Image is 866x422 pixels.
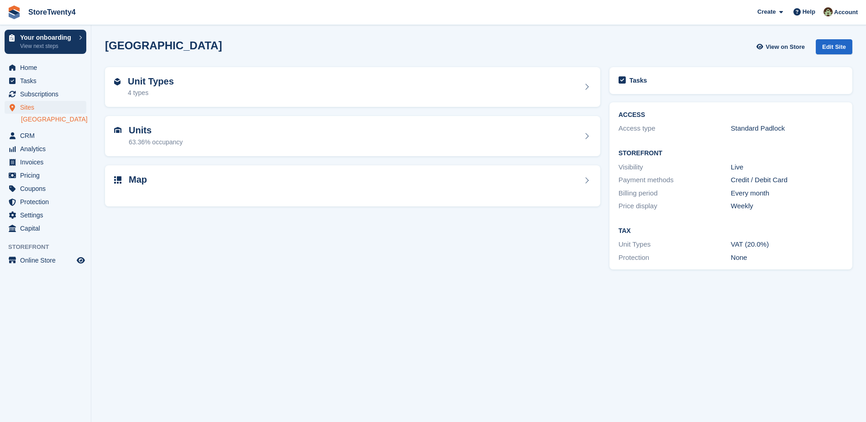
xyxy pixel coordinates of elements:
a: Unit Types 4 types [105,67,600,107]
img: Lee Hanlon [824,7,833,16]
a: menu [5,74,86,87]
a: menu [5,129,86,142]
div: Edit Site [816,39,852,54]
img: stora-icon-8386f47178a22dfd0bd8f6a31ec36ba5ce8667c1dd55bd0f319d3a0aa187defe.svg [7,5,21,19]
a: StoreTwenty4 [25,5,79,20]
span: Settings [20,209,75,222]
div: Unit Types [619,239,731,250]
a: menu [5,169,86,182]
a: Preview store [75,255,86,266]
h2: Map [129,174,147,185]
a: menu [5,195,86,208]
span: Invoices [20,156,75,169]
span: Create [757,7,776,16]
a: menu [5,142,86,155]
p: View next steps [20,42,74,50]
span: Protection [20,195,75,208]
h2: Unit Types [128,76,174,87]
h2: Units [129,125,183,136]
h2: [GEOGRAPHIC_DATA] [105,39,222,52]
span: Account [834,8,858,17]
a: menu [5,182,86,195]
div: Standard Padlock [731,123,843,134]
span: View on Store [766,42,805,52]
div: Visibility [619,162,731,173]
a: menu [5,254,86,267]
div: 4 types [128,88,174,98]
h2: ACCESS [619,111,843,119]
h2: Tasks [630,76,647,84]
div: Payment methods [619,175,731,185]
div: VAT (20.0%) [731,239,843,250]
div: Price display [619,201,731,211]
img: map-icn-33ee37083ee616e46c38cad1a60f524a97daa1e2b2c8c0bc3eb3415660979fc1.svg [114,176,121,184]
span: Coupons [20,182,75,195]
span: Home [20,61,75,74]
a: menu [5,156,86,169]
div: Every month [731,188,843,199]
span: Subscriptions [20,88,75,100]
div: 63.36% occupancy [129,137,183,147]
div: Protection [619,253,731,263]
h2: Tax [619,227,843,235]
span: Tasks [20,74,75,87]
a: Map [105,165,600,207]
h2: Storefront [619,150,843,157]
div: Credit / Debit Card [731,175,843,185]
span: Help [803,7,815,16]
img: unit-type-icn-2b2737a686de81e16bb02015468b77c625bbabd49415b5ef34ead5e3b44a266d.svg [114,78,121,85]
div: Access type [619,123,731,134]
span: Online Store [20,254,75,267]
div: Billing period [619,188,731,199]
a: menu [5,88,86,100]
div: None [731,253,843,263]
span: Sites [20,101,75,114]
p: Your onboarding [20,34,74,41]
span: Pricing [20,169,75,182]
a: menu [5,222,86,235]
a: menu [5,209,86,222]
a: menu [5,101,86,114]
div: Live [731,162,843,173]
span: Capital [20,222,75,235]
a: Edit Site [816,39,852,58]
a: Your onboarding View next steps [5,30,86,54]
div: Weekly [731,201,843,211]
a: View on Store [755,39,808,54]
img: unit-icn-7be61d7bf1b0ce9d3e12c5938cc71ed9869f7b940bace4675aadf7bd6d80202e.svg [114,127,121,133]
a: menu [5,61,86,74]
span: Storefront [8,243,91,252]
span: CRM [20,129,75,142]
a: [GEOGRAPHIC_DATA] [21,115,86,124]
a: Units 63.36% occupancy [105,116,600,156]
span: Analytics [20,142,75,155]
